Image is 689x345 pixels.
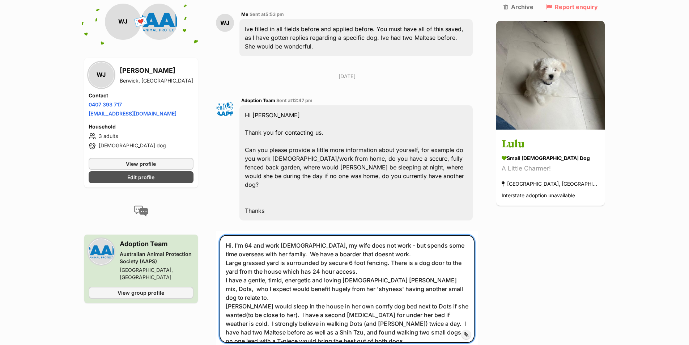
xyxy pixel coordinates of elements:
[89,171,193,183] a: Edit profile
[502,179,599,189] div: [GEOGRAPHIC_DATA], [GEOGRAPHIC_DATA]
[127,173,154,181] span: Edit profile
[120,77,193,84] div: Berwick, [GEOGRAPHIC_DATA]
[241,98,275,103] span: Adoption Team
[133,14,149,30] span: 💌
[502,164,599,174] div: A Little Charmer!
[502,155,599,162] div: small [DEMOGRAPHIC_DATA] Dog
[265,12,284,17] span: 5:53 pm
[89,101,122,108] a: 0407 393 717
[141,4,177,40] img: Australian Animal Protection Society (AAPS) profile pic
[216,14,234,32] div: WJ
[118,289,164,296] span: View group profile
[502,193,575,199] span: Interstate adoption unavailable
[239,19,473,56] div: Ive filled in all fields before and applied before. You must have all of this saved, as I have go...
[134,206,148,216] img: conversation-icon-4a6f8262b818ee0b60e3300018af0b2d0b884aa5de6e9bcb8d3d4eeb1a70a7c4.svg
[126,160,156,168] span: View profile
[120,266,193,281] div: [GEOGRAPHIC_DATA], [GEOGRAPHIC_DATA]
[292,98,312,103] span: 12:47 pm
[216,100,234,118] img: Adoption Team profile pic
[216,72,479,80] p: [DATE]
[105,4,141,40] div: WJ
[89,142,193,151] li: [DEMOGRAPHIC_DATA] dog
[120,239,193,249] h3: Adoption Team
[120,251,193,265] div: Australian Animal Protection Society (AAPS)
[89,110,176,117] a: [EMAIL_ADDRESS][DOMAIN_NAME]
[502,136,599,153] h3: Lulu
[241,12,248,17] span: Me
[276,98,312,103] span: Sent at
[239,105,473,220] div: Hi [PERSON_NAME] Thank you for contacting us. Can you please provide a little more information ab...
[120,66,193,76] h3: [PERSON_NAME]
[496,131,605,206] a: Lulu small [DEMOGRAPHIC_DATA] Dog A Little Charmer! [GEOGRAPHIC_DATA], [GEOGRAPHIC_DATA] Intersta...
[89,92,193,99] h4: Contact
[89,287,193,299] a: View group profile
[89,123,193,130] h4: Household
[546,4,598,10] a: Report enquiry
[89,132,193,140] li: 3 adults
[89,239,114,264] img: Australian Animal Protection Society (AAPS) profile pic
[250,12,284,17] span: Sent at
[89,62,114,88] div: WJ
[503,4,533,10] a: Archive
[89,158,193,170] a: View profile
[496,21,605,130] img: Lulu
